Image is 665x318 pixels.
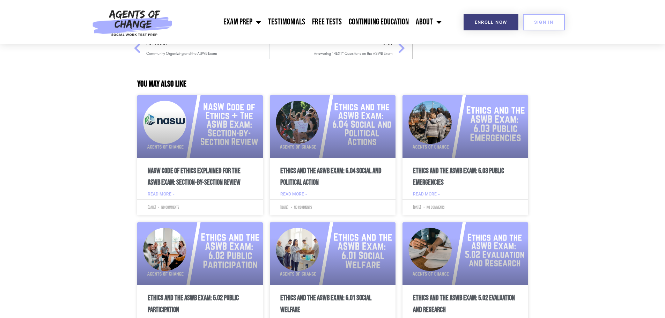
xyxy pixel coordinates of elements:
[345,13,412,31] a: Continuing Education
[134,39,269,59] a: PreviousCommunity Organizing and the ASWB Exam
[148,189,175,199] a: Read more about NASW Code of Ethics Explained for the ASWB Exam: Section-by-Section Review
[134,39,405,59] div: Post Navigation
[265,13,309,31] a: Testimonials
[280,294,371,314] a: Ethics and the ASWB Exam: 6.01 Social Welfare
[148,294,239,314] a: Ethics and the ASWB Exam: 6.02 Public Participation
[523,14,565,30] a: SIGN IN
[413,189,440,199] a: Read more about Ethics and the ASWB Exam: 6.03 Public Emergencies
[464,14,518,30] a: Enroll Now
[137,80,528,88] h3: YOU MAY ALSO LIKE
[309,13,345,31] a: Free Tests
[422,205,444,210] span: No Comments
[148,167,241,187] a: NASW Code of Ethics Explained for the ASWB Exam: Section-by-Section Review
[269,39,405,59] a: NextAnswering “NEXT” Questions on the ASWB Exam
[413,205,421,210] span: [DATE]
[156,205,179,210] span: No Comments
[220,13,265,31] a: Exam Prep
[475,20,507,24] span: Enroll Now
[280,167,382,187] a: Ethics and the ASWB Exam: 6.04 Social and Political Action
[148,205,156,210] span: [DATE]
[413,294,515,314] a: Ethics and the ASWB Exam: 5.02 Evaluation and Research
[314,49,393,59] span: Answering “NEXT” Questions on the ASWB Exam
[280,189,307,199] a: Read more about Ethics and the ASWB Exam: 6.04 Social and Political Action
[534,20,554,24] span: SIGN IN
[289,205,312,210] span: No Comments
[146,49,217,59] span: Community Organizing and the ASWB Exam
[412,13,445,31] a: About
[413,167,504,187] a: Ethics and the ASWB Exam: 6.03 Public Emergencies
[280,205,288,210] span: [DATE]
[176,13,445,31] nav: Menu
